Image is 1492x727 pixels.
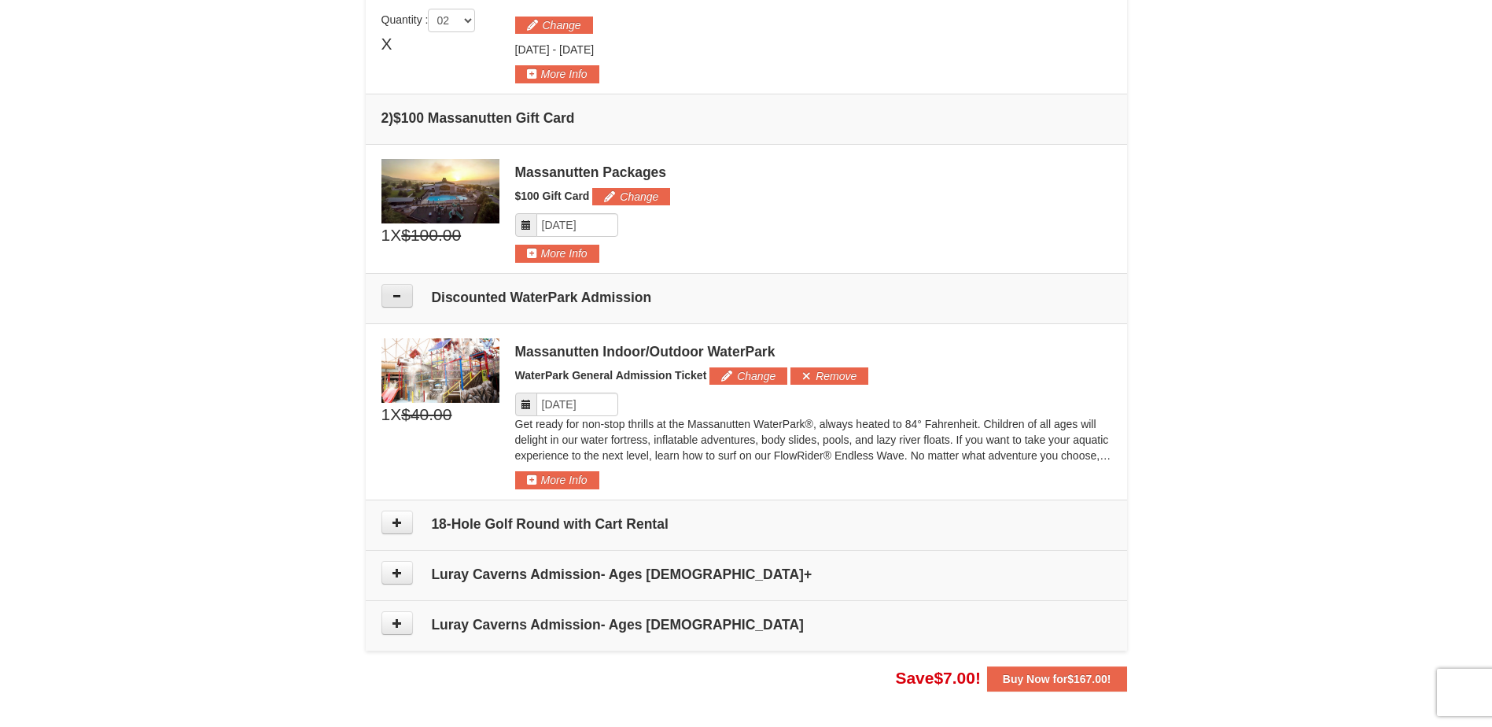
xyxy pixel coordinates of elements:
span: 1 [381,223,391,247]
button: More Info [515,245,599,262]
button: Buy Now for$167.00! [987,666,1127,692]
span: WaterPark General Admission Ticket [515,369,707,382]
span: Save ! [895,669,981,687]
h4: 18-Hole Golf Round with Cart Rental [381,516,1111,532]
h4: Luray Caverns Admission- Ages [DEMOGRAPHIC_DATA] [381,617,1111,633]
span: $40.00 [401,403,451,426]
span: ) [389,110,393,126]
span: $100.00 [401,223,461,247]
img: 6619917-1403-22d2226d.jpg [381,338,499,403]
button: Change [515,17,593,34]
p: Get ready for non-stop thrills at the Massanutten WaterPark®, always heated to 84° Fahrenheit. Ch... [515,416,1111,463]
h4: Discounted WaterPark Admission [381,290,1111,305]
span: X [381,32,392,56]
img: 6619879-1.jpg [381,159,499,223]
button: More Info [515,65,599,83]
span: X [390,403,401,426]
button: Change [592,188,670,205]
div: Massanutten Indoor/Outdoor WaterPark [515,344,1111,360]
button: Change [709,367,787,385]
span: [DATE] [559,43,594,56]
span: [DATE] [515,43,550,56]
span: X [390,223,401,247]
span: $100 Gift Card [515,190,590,202]
button: Remove [790,367,868,385]
span: - [552,43,556,56]
span: 1 [381,403,391,426]
span: Quantity : [381,13,476,26]
h4: Luray Caverns Admission- Ages [DEMOGRAPHIC_DATA]+ [381,566,1111,582]
span: $167.00 [1067,673,1107,685]
h4: 2 $100 Massanutten Gift Card [381,110,1111,126]
strong: Buy Now for ! [1003,673,1111,685]
button: More Info [515,471,599,489]
div: Massanutten Packages [515,164,1111,180]
span: $7.00 [934,669,975,687]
